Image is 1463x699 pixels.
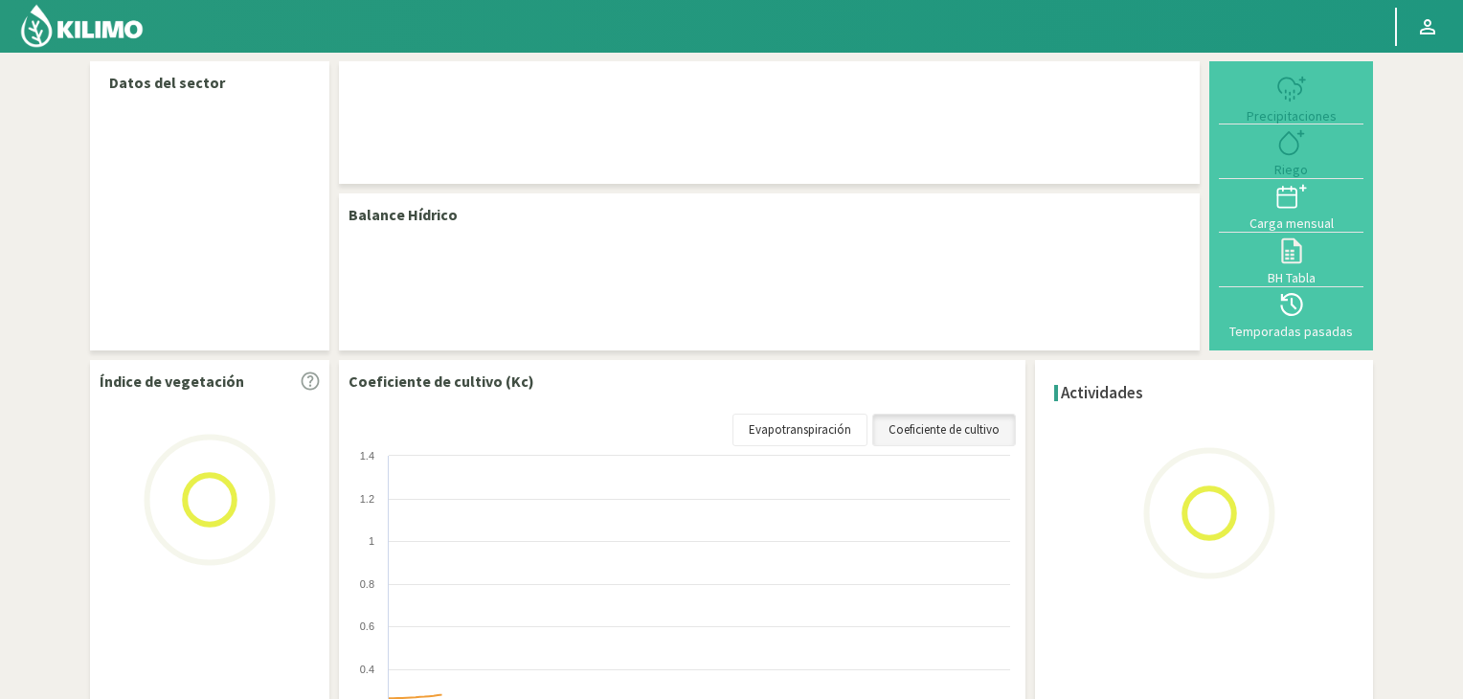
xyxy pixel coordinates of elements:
text: 0.4 [360,664,374,675]
a: Evapotranspiración [732,414,867,446]
p: Datos del sector [109,71,310,94]
text: 1 [369,535,374,547]
a: Coeficiente de cultivo [872,414,1016,446]
button: Temporadas pasadas [1219,287,1363,341]
p: Índice de vegetación [100,370,244,393]
button: Precipitaciones [1219,71,1363,124]
button: Carga mensual [1219,179,1363,233]
h4: Actividades [1061,384,1143,402]
text: 1.2 [360,493,374,505]
img: Loading... [1114,417,1305,609]
div: Carga mensual [1225,216,1358,230]
text: 0.6 [360,620,374,632]
text: 0.8 [360,578,374,590]
img: Kilimo [19,3,145,49]
img: Loading... [114,404,305,596]
div: Riego [1225,163,1358,176]
p: Balance Hídrico [349,203,458,226]
text: 1.4 [360,450,374,462]
button: BH Tabla [1219,233,1363,286]
div: BH Tabla [1225,271,1358,284]
div: Temporadas pasadas [1225,325,1358,338]
div: Precipitaciones [1225,109,1358,123]
button: Riego [1219,124,1363,178]
p: Coeficiente de cultivo (Kc) [349,370,534,393]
